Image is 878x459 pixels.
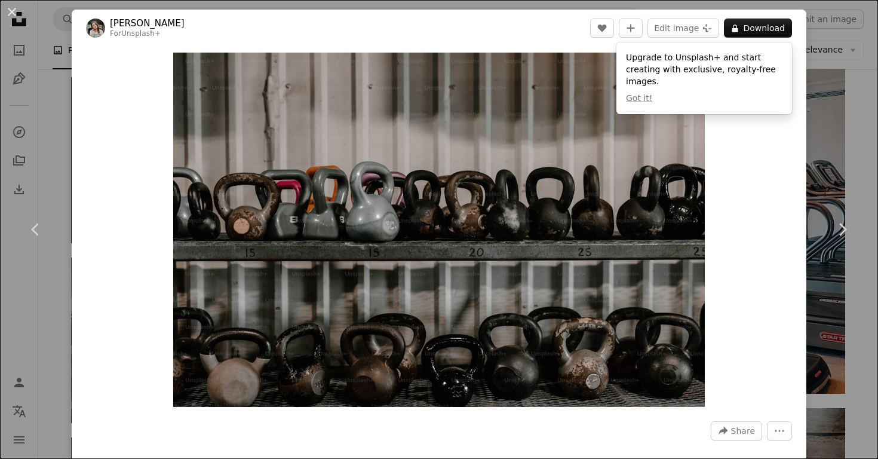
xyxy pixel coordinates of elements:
div: Upgrade to Unsplash+ and start creating with exclusive, royalty-free images. [616,42,792,114]
button: Zoom in on this image [173,53,705,407]
span: Share [731,422,755,440]
button: Share this image [711,421,762,440]
button: Like [590,19,614,38]
button: Add to Collection [619,19,643,38]
button: Edit image [647,19,719,38]
div: For [110,29,185,39]
img: a row of kettles sitting on top of a metal shelf [173,53,705,407]
img: Go to Brooke Cagle's profile [86,19,105,38]
a: [PERSON_NAME] [110,17,185,29]
button: Download [724,19,792,38]
button: Got it! [626,93,652,105]
button: More Actions [767,421,792,440]
a: Next [806,172,878,287]
a: Unsplash+ [121,29,161,38]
